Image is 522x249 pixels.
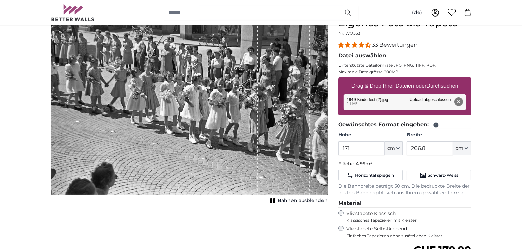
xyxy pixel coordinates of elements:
[356,161,372,167] span: 4.56m²
[278,197,328,204] span: Bahnen ausblenden
[385,141,403,155] button: cm
[338,63,471,68] p: Unterstützte Dateiformate JPG, PNG, TIFF, PDF.
[338,170,403,180] button: Horizontal spiegeln
[387,145,395,152] span: cm
[338,132,403,138] label: Höhe
[349,79,461,93] label: Drag & Drop Ihrer Dateien oder
[338,183,471,196] p: Die Bahnbreite beträgt 50 cm. Die bedruckte Breite der letzten Bahn ergibt sich aus Ihrem gewählt...
[338,31,360,36] span: Nr. WQ553
[426,83,458,89] u: Durchsuchen
[407,132,471,138] label: Breite
[407,170,471,180] button: Schwarz-Weiss
[346,226,471,239] label: Vliestapete Selbstklebend
[346,218,466,223] span: Klassisches Tapezieren mit Kleister
[346,233,471,239] span: Einfaches Tapezieren ohne zusätzlichen Kleister
[453,141,471,155] button: cm
[338,161,471,167] p: Fläche:
[268,196,328,206] button: Bahnen ausblenden
[372,42,418,48] span: 33 Bewertungen
[338,199,471,208] legend: Material
[355,173,394,178] span: Horizontal spiegeln
[428,173,458,178] span: Schwarz-Weiss
[338,52,471,60] legend: Datei auswählen
[346,210,466,223] label: Vliestapete Klassisch
[338,121,471,129] legend: Gewünschtes Format eingeben:
[338,69,471,75] p: Maximale Dateigrösse 200MB.
[51,17,328,206] div: 1 of 1
[338,42,372,48] span: 4.33 stars
[456,145,463,152] span: cm
[51,4,95,21] img: Betterwalls
[407,7,427,19] button: (de)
